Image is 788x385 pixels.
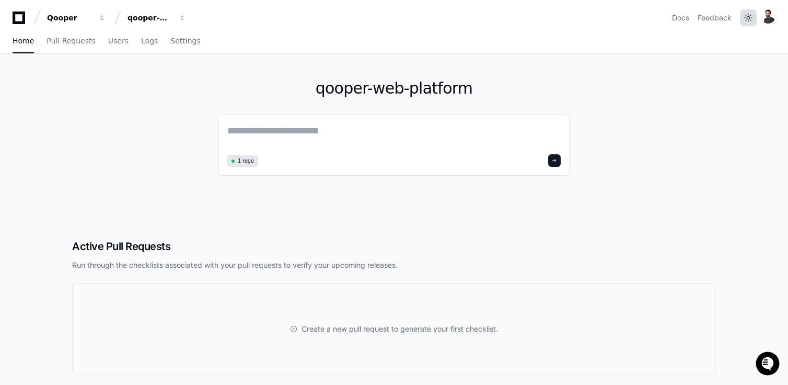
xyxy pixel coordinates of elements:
[10,42,190,59] div: Welcome
[761,9,775,24] img: ACg8ocJ9pII5lICaxEXatA1MbvOJT6jkJA6w9DZhjgHzWYX9Iakf6UTP=s96-c
[755,350,783,379] iframe: Open customer support
[302,324,498,334] span: Create a new pull request to generate your first checklist.
[141,38,158,44] span: Logs
[47,13,92,23] div: Qooper
[47,29,95,53] a: Pull Requests
[10,78,29,97] img: 1736555170064-99ba0984-63c1-480f-8ee9-699278ef63ed
[170,38,200,44] span: Settings
[178,81,190,94] button: Start new chat
[104,110,126,118] span: Pylon
[698,13,732,23] button: Feedback
[108,29,129,53] a: Users
[10,10,31,31] img: PlayerZero
[238,157,254,165] span: 1 repo
[43,8,110,27] button: Qooper
[141,29,158,53] a: Logs
[74,109,126,118] a: Powered byPylon
[72,239,716,254] h2: Active Pull Requests
[13,29,34,53] a: Home
[170,29,200,53] a: Settings
[128,13,172,23] div: qooper-web-platform
[36,88,136,97] div: We're offline, we'll be back soon
[218,79,570,98] h1: qooper-web-platform
[123,8,190,27] button: qooper-web-platform
[47,38,95,44] span: Pull Requests
[672,13,689,23] a: Docs
[108,38,129,44] span: Users
[72,260,716,270] p: Run through the checklists associated with your pull requests to verify your upcoming releases.
[36,78,171,88] div: Start new chat
[13,38,34,44] span: Home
